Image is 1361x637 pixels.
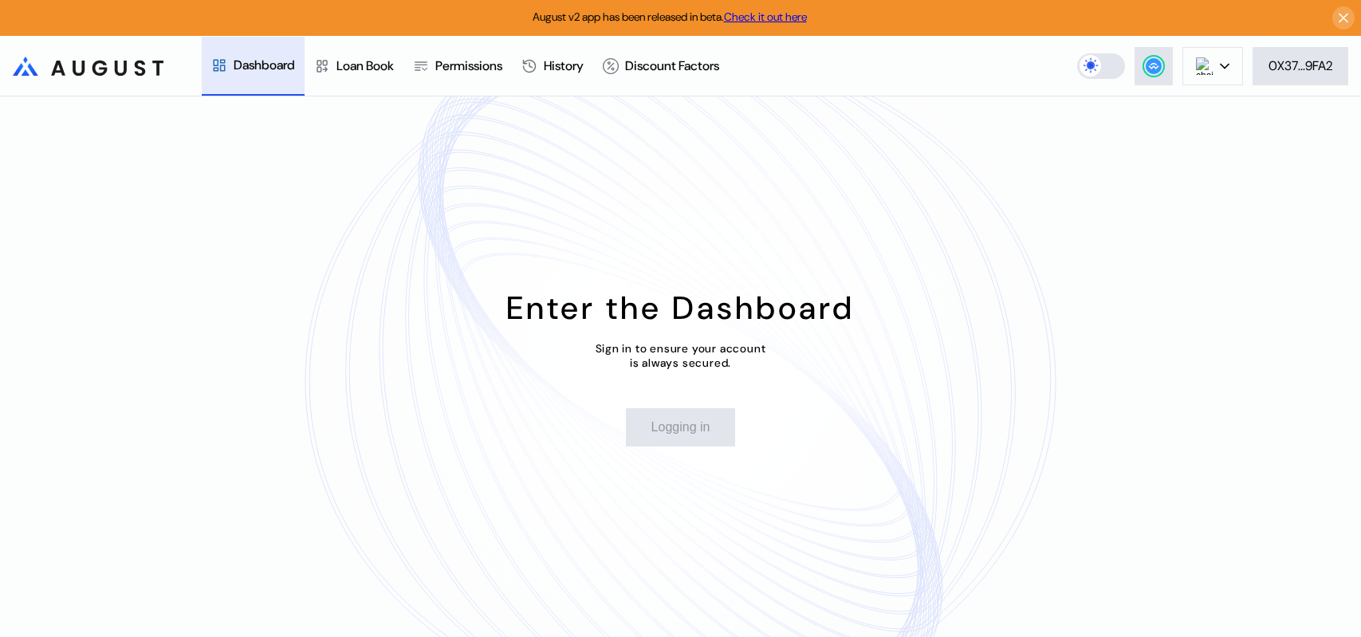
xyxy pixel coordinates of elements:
[435,57,502,74] div: Permissions
[1196,57,1213,75] img: chain logo
[596,341,766,370] div: Sign in to ensure your account is always secured.
[625,57,719,74] div: Discount Factors
[724,10,807,24] a: Check it out here
[234,57,295,73] div: Dashboard
[533,10,807,24] span: August v2 app has been released in beta.
[1182,47,1243,85] button: chain logo
[512,37,593,96] a: History
[626,408,736,446] button: Logging in
[202,37,305,96] a: Dashboard
[593,37,729,96] a: Discount Factors
[1253,47,1348,85] button: 0X37...9FA2
[336,57,394,74] div: Loan Book
[506,287,855,328] div: Enter the Dashboard
[1269,57,1332,74] div: 0X37...9FA2
[544,57,584,74] div: History
[305,37,403,96] a: Loan Book
[403,37,512,96] a: Permissions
